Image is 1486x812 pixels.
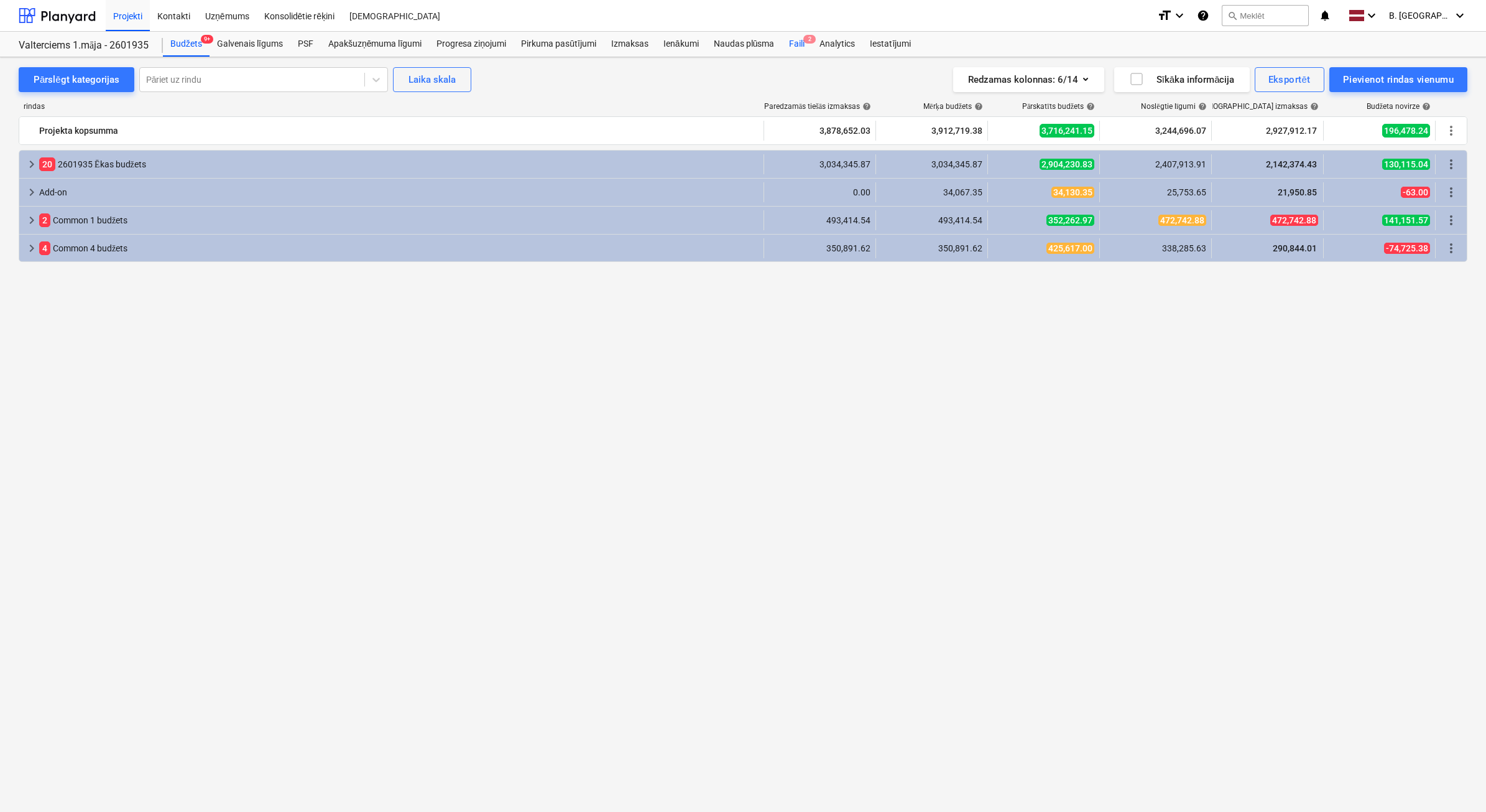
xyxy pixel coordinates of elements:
[39,121,759,141] div: Projekta kopsumma
[972,102,983,111] span: help
[782,32,812,57] div: Faili
[1343,72,1454,88] div: Pievienot rindas vienumu
[1196,102,1319,111] div: [DEMOGRAPHIC_DATA] izmaksas
[24,213,39,228] span: keyboard_arrow_right
[1382,124,1430,138] span: 196,478.24
[953,67,1104,92] button: Redzamas kolonnas:6/14
[1265,159,1318,169] span: 2,142,374.43
[881,187,982,197] div: 34,067.35
[1276,187,1318,197] span: 21,950.85
[862,32,918,57] div: Iestatījumi
[1268,72,1311,88] div: Eksportēt
[1401,187,1430,198] span: -63.00
[1367,102,1431,111] div: Budžeta novirze
[1389,11,1451,21] span: B. [GEOGRAPHIC_DATA]
[706,32,782,57] a: Naudas plūsma
[1196,102,1207,111] span: help
[656,32,706,57] a: Ienākumi
[968,72,1089,88] div: Redzamas kolonnas : 6/14
[408,72,456,88] div: Laika skala
[764,102,871,111] div: Paredzamās tiešās izmaksas
[1114,67,1250,92] button: Sīkāka informācija
[769,215,870,225] div: 493,414.54
[881,243,982,253] div: 350,891.62
[812,32,862,57] a: Analytics
[163,32,210,57] div: Budžets
[1255,67,1324,92] button: Eksportēt
[1046,243,1094,254] span: 425,617.00
[1227,11,1237,21] span: search
[39,213,50,227] span: 2
[39,154,759,174] div: 2601935 Ēkas budžets
[769,121,870,141] div: 3,878,652.03
[1105,187,1206,197] div: 25,753.65
[393,67,471,92] button: Laika skala
[860,102,871,111] span: help
[201,35,213,44] span: 9+
[24,157,39,172] span: keyboard_arrow_right
[1444,123,1459,138] span: Vairāk darbību
[1222,5,1309,26] button: Meklēt
[514,32,604,57] a: Pirkuma pasūtījumi
[1040,159,1094,170] span: 2,904,230.83
[1105,121,1206,141] div: 3,244,696.07
[1051,187,1094,198] span: 34,130.35
[1329,67,1467,92] button: Pievienot rindas vienumu
[604,32,656,57] a: Izmaksas
[769,159,870,169] div: 3,034,345.87
[881,121,982,141] div: 3,912,719.38
[1084,102,1095,111] span: help
[923,102,983,111] div: Mērķa budžets
[321,32,429,57] a: Apakšuzņēmuma līgumi
[39,210,759,230] div: Common 1 budžets
[1197,8,1209,23] i: Zināšanu pamats
[1444,185,1459,200] span: Vairāk darbību
[19,102,765,111] div: rindas
[39,157,55,171] span: 20
[34,72,119,88] div: Pārslēgt kategorijas
[803,35,816,44] span: 2
[1157,8,1172,23] i: format_size
[1105,159,1206,169] div: 2,407,913.91
[1141,102,1207,111] div: Noslēgtie līgumi
[769,187,870,197] div: 0.00
[19,67,134,92] button: Pārslēgt kategorijas
[429,32,514,57] a: Progresa ziņojumi
[39,238,759,258] div: Common 4 budžets
[769,243,870,253] div: 350,891.62
[1382,159,1430,170] span: 130,115.04
[1158,215,1206,226] span: 472,742.88
[1270,215,1318,226] span: 472,742.88
[1364,8,1379,23] i: keyboard_arrow_down
[1046,215,1094,226] span: 352,262.97
[24,241,39,256] span: keyboard_arrow_right
[210,32,290,57] a: Galvenais līgums
[1022,102,1095,111] div: Pārskatīts budžets
[163,32,210,57] a: Budžets9+
[39,241,50,255] span: 4
[1040,124,1094,138] span: 3,716,241.15
[782,32,812,57] a: Faili2
[1319,8,1331,23] i: notifications
[290,32,321,57] a: PSF
[19,39,148,52] div: Valterciems 1.māja - 2601935
[1265,124,1318,137] span: 2,927,912.17
[1452,8,1467,23] i: keyboard_arrow_down
[1444,213,1459,228] span: Vairāk darbību
[1424,752,1486,812] div: Chat Widget
[1419,102,1431,111] span: help
[24,185,39,200] span: keyboard_arrow_right
[39,182,759,202] div: Add-on
[1444,157,1459,172] span: Vairāk darbību
[1308,102,1319,111] span: help
[1129,72,1235,88] div: Sīkāka informācija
